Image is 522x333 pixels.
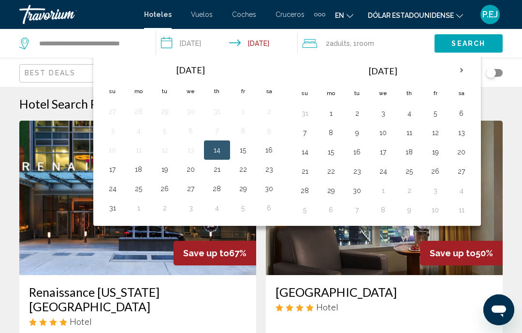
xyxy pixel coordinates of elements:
iframe: Botón para iniciar la ventana de mensajería [483,294,514,325]
button: Day 5 [428,107,443,120]
button: Check-in date: Nov 11, 2025 Check-out date: Nov 13, 2025 [156,29,298,58]
button: Day 7 [209,124,225,138]
a: Hoteles [144,11,172,18]
span: Save up to [183,248,229,258]
button: Toggle map [479,69,503,77]
button: Day 27 [105,105,120,118]
button: Day 30 [261,182,277,195]
button: Day 1 [323,107,339,120]
button: Day 27 [454,165,469,178]
button: Day 31 [297,107,313,120]
button: Day 28 [297,184,313,197]
div: 50% [420,241,503,265]
button: Day 6 [454,107,469,120]
button: Day 9 [261,124,277,138]
button: Day 28 [209,182,225,195]
button: Day 6 [183,124,199,138]
button: Day 29 [157,105,173,118]
button: Day 6 [323,203,339,217]
button: Travelers: 2 adults, 0 children [298,29,435,58]
font: P.EJ [482,9,498,19]
button: Day 2 [349,107,365,120]
button: Day 10 [428,203,443,217]
button: Day 16 [349,145,365,159]
button: Day 19 [157,163,173,176]
button: Cambiar idioma [335,8,353,22]
button: Day 17 [376,145,391,159]
span: Save up to [430,248,476,258]
th: [DATE] [318,59,449,83]
button: Day 5 [235,201,251,215]
a: [GEOGRAPHIC_DATA] [275,285,493,299]
button: Day 2 [157,201,173,215]
button: Day 16 [261,143,277,157]
button: Day 12 [157,143,173,157]
button: Day 29 [323,184,339,197]
span: Room [357,40,374,47]
span: , 1 [350,37,374,50]
button: Day 2 [261,105,277,118]
button: Day 22 [235,163,251,176]
button: Day 12 [428,126,443,139]
button: Day 26 [428,165,443,178]
button: Day 7 [297,126,313,139]
button: Menú de usuario [478,4,503,25]
span: Best Deals [25,69,75,77]
button: Day 20 [183,163,199,176]
a: Cruceros [275,11,304,18]
button: Day 7 [349,203,365,217]
button: Day 23 [349,165,365,178]
button: Day 31 [209,105,225,118]
button: Day 3 [183,201,199,215]
button: Day 9 [349,126,365,139]
button: Day 31 [105,201,120,215]
button: Day 5 [157,124,173,138]
button: Day 6 [261,201,277,215]
button: Day 13 [454,126,469,139]
button: Day 1 [235,105,251,118]
button: Day 11 [402,126,417,139]
button: Day 17 [105,163,120,176]
button: Day 15 [235,143,251,157]
button: Day 14 [297,145,313,159]
button: Day 25 [402,165,417,178]
mat-select: Sort by [25,69,171,78]
div: 67% [174,241,256,265]
font: Vuelos [191,11,213,18]
button: Day 26 [157,182,173,195]
div: 4 star Hotel [275,302,493,312]
a: Hotel image [19,121,256,275]
button: Day 22 [323,165,339,178]
font: Coches [232,11,256,18]
button: Day 20 [454,145,469,159]
button: Day 18 [402,145,417,159]
button: Day 5 [297,203,313,217]
button: Day 10 [105,143,120,157]
button: Day 18 [131,163,146,176]
a: Renaissance [US_STATE][GEOGRAPHIC_DATA] [29,285,246,314]
span: Hotel [316,302,338,312]
button: Day 24 [376,165,391,178]
button: Day 4 [454,184,469,197]
button: Day 2 [402,184,417,197]
div: 4 star Hotel [29,316,246,327]
button: Day 4 [209,201,225,215]
span: Hotel [70,316,92,327]
button: Day 3 [105,124,120,138]
button: Day 1 [131,201,146,215]
button: Day 23 [261,163,277,176]
h1: Hotel Search Results [19,97,129,111]
button: Day 4 [402,107,417,120]
button: Day 8 [235,124,251,138]
button: Day 28 [131,105,146,118]
button: Day 8 [323,126,339,139]
button: Day 30 [183,105,199,118]
button: Next month [449,59,475,82]
button: Day 9 [402,203,417,217]
button: Day 25 [131,182,146,195]
span: 2 [326,37,350,50]
button: Day 14 [209,143,225,157]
